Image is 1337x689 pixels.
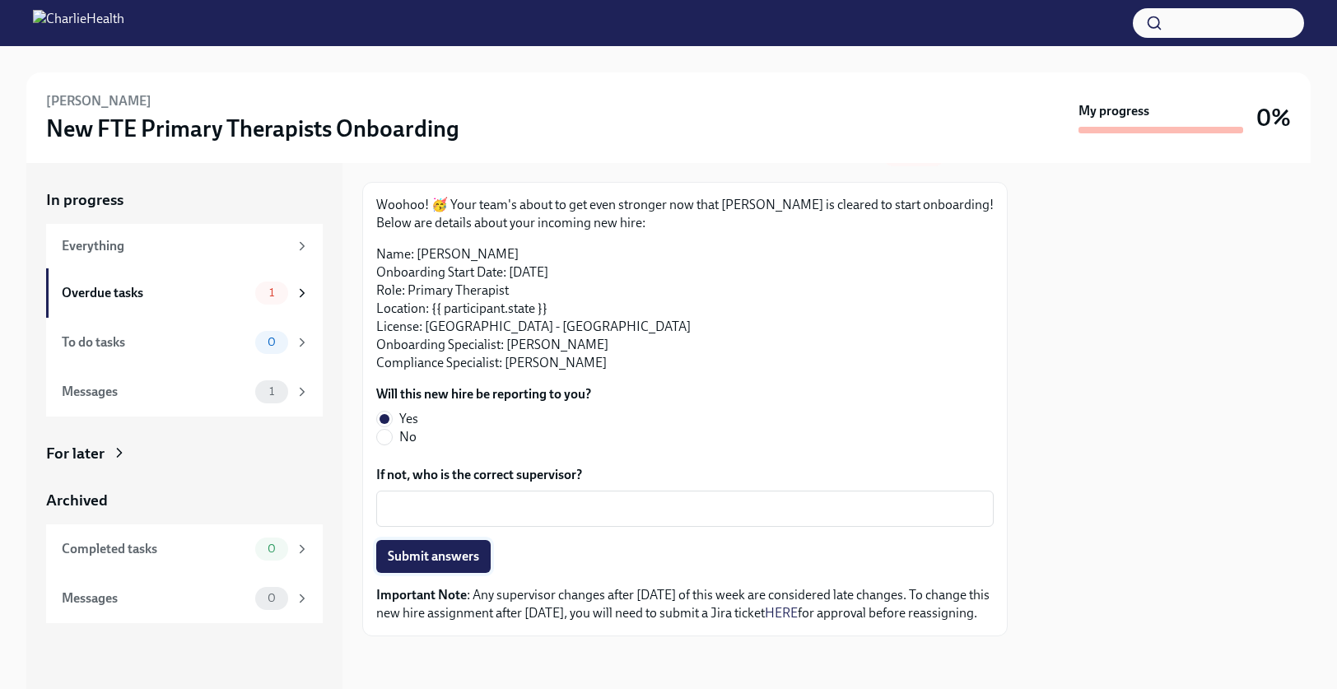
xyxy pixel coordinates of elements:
span: Yes [399,410,418,428]
p: Name: [PERSON_NAME] Onboarding Start Date: [DATE] Role: Primary Therapist Location: {{ participan... [376,245,994,372]
strong: [DATE] [971,150,1008,164]
h3: New FTE Primary Therapists Onboarding [46,114,459,143]
a: Overdue tasks1 [46,268,323,318]
span: 0 [258,542,286,555]
p: : Any supervisor changes after [DATE] of this week are considered late changes. To change this ne... [376,586,994,622]
h3: 0% [1256,103,1291,133]
div: For later [46,443,105,464]
span: No [399,428,417,446]
a: Everything [46,224,323,268]
a: For later [46,443,323,464]
strong: Important Note [376,587,467,603]
a: HERE [765,605,798,621]
span: Submit answers [388,548,479,565]
a: Archived [46,490,323,511]
a: Completed tasks0 [46,524,323,574]
span: 0 [258,592,286,604]
div: Everything [62,237,288,255]
div: Overdue tasks [62,284,249,302]
a: To do tasks0 [46,318,323,367]
span: 0 [258,336,286,348]
div: To do tasks [62,333,249,351]
img: CharlieHealth [33,10,124,36]
button: Submit answers [376,540,491,573]
span: Due [951,150,1008,164]
label: Will this new hire be reporting to you? [376,385,591,403]
strong: My progress [1078,102,1149,120]
label: If not, who is the correct supervisor? [376,466,994,484]
p: Woohoo! 🥳 Your team's about to get even stronger now that [PERSON_NAME] is cleared to start onboa... [376,196,994,232]
span: 1 [259,286,284,299]
a: Messages0 [46,574,323,623]
a: Messages1 [46,367,323,417]
h6: [PERSON_NAME] [46,92,151,110]
span: 1 [259,385,284,398]
div: Completed tasks [62,540,249,558]
div: Messages [62,383,249,401]
div: Messages [62,589,249,608]
a: In progress [46,189,323,211]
